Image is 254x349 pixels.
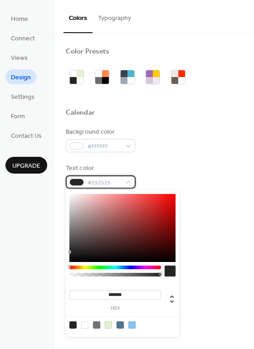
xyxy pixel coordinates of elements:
div: rgb(255, 255, 255) [81,321,88,329]
a: Form [5,108,30,123]
div: rgb(137, 196, 242) [128,321,136,329]
div: rgb(117, 114, 114) [93,321,100,329]
span: Contact Us [11,131,42,141]
span: Views [11,53,28,63]
span: Home [11,15,28,24]
a: Views [5,50,33,65]
span: Connect [11,34,35,44]
label: hex [69,306,161,311]
a: Home [5,11,34,26]
div: Text color [66,164,134,173]
div: rgb(226, 240, 213) [105,321,112,329]
span: Form [11,112,25,121]
span: #252525 [88,178,121,188]
span: Settings [11,92,34,102]
button: Upgrade [5,157,47,174]
span: #FFFFFF [88,142,121,151]
a: Settings [5,89,40,104]
div: Color Presets [66,47,109,57]
span: Design [11,73,31,82]
div: rgb(81, 116, 143) [117,321,124,329]
a: Design [5,69,36,84]
a: Contact Us [5,128,47,143]
span: Upgrade [12,161,40,171]
div: Background color [66,127,134,137]
a: Connect [5,30,40,45]
div: Calendar [66,108,95,118]
div: rgb(37, 37, 37) [69,321,77,329]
